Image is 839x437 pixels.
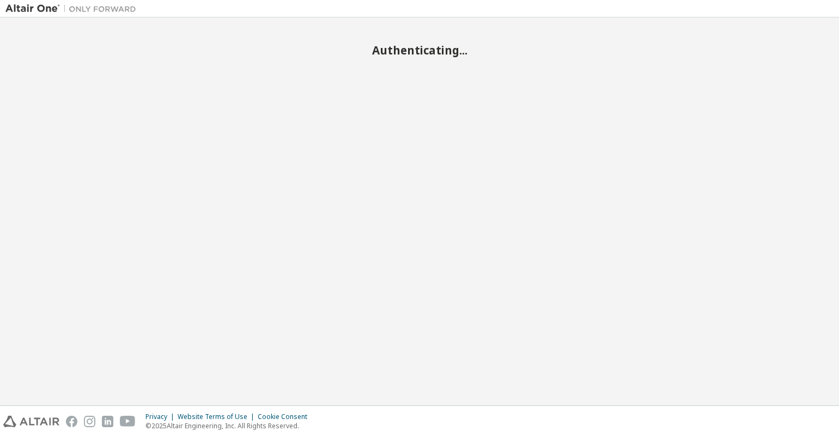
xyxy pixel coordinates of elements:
[258,412,314,421] div: Cookie Consent
[5,43,834,57] h2: Authenticating...
[145,421,314,430] p: © 2025 Altair Engineering, Inc. All Rights Reserved.
[3,416,59,427] img: altair_logo.svg
[5,3,142,14] img: Altair One
[178,412,258,421] div: Website Terms of Use
[120,416,136,427] img: youtube.svg
[145,412,178,421] div: Privacy
[102,416,113,427] img: linkedin.svg
[84,416,95,427] img: instagram.svg
[66,416,77,427] img: facebook.svg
